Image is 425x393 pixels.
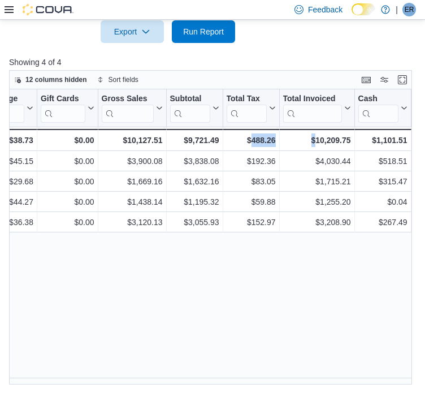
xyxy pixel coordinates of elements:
[283,93,351,122] button: Total Invoiced
[227,154,276,168] div: $192.36
[358,93,407,122] button: Cash
[41,133,94,147] div: $0.00
[308,4,342,15] span: Feedback
[102,133,163,147] div: $10,127.51
[358,195,407,209] div: $0.04
[358,154,407,168] div: $518.51
[183,26,224,37] span: Run Report
[283,133,351,147] div: $10,209.75
[170,154,219,168] div: $3,838.08
[402,3,416,16] div: Ernie Reyes
[227,133,276,147] div: $488.26
[41,195,94,209] div: $0.00
[170,93,210,122] div: Subtotal
[172,20,235,43] button: Run Report
[358,93,398,122] div: Cash
[227,93,267,122] div: Total Tax
[170,175,219,188] div: $1,632.16
[170,195,219,209] div: $1,195.32
[109,75,138,84] span: Sort fields
[10,73,92,87] button: 12 columns hidden
[41,93,85,104] div: Gift Cards
[41,215,94,229] div: $0.00
[352,3,375,15] input: Dark Mode
[170,215,219,229] div: $3,055.93
[41,154,94,168] div: $0.00
[283,195,351,209] div: $1,255.20
[396,73,409,87] button: Enter fullscreen
[170,93,219,122] button: Subtotal
[101,20,164,43] button: Export
[359,73,373,87] button: Keyboard shortcuts
[227,195,276,209] div: $59.88
[102,93,154,122] div: Gross Sales
[227,215,276,229] div: $152.97
[227,93,267,104] div: Total Tax
[227,93,276,122] button: Total Tax
[170,93,210,104] div: Subtotal
[283,175,351,188] div: $1,715.21
[396,3,398,16] p: |
[25,75,87,84] span: 12 columns hidden
[41,93,85,122] div: Gift Card Sales
[405,3,414,16] span: ER
[41,175,94,188] div: $0.00
[227,175,276,188] div: $83.05
[23,4,73,15] img: Cova
[358,93,398,104] div: Cash
[358,215,407,229] div: $267.49
[378,73,391,87] button: Display options
[283,93,342,122] div: Total Invoiced
[102,93,163,122] button: Gross Sales
[107,20,157,43] span: Export
[102,175,163,188] div: $1,669.16
[358,133,407,147] div: $1,101.51
[41,93,94,122] button: Gift Cards
[102,215,163,229] div: $3,120.13
[102,195,163,209] div: $1,438.14
[358,175,407,188] div: $315.47
[102,93,154,104] div: Gross Sales
[170,133,219,147] div: $9,721.49
[283,93,342,104] div: Total Invoiced
[102,154,163,168] div: $3,900.08
[9,57,416,68] p: Showing 4 of 4
[283,154,351,168] div: $4,030.44
[93,73,143,87] button: Sort fields
[283,215,351,229] div: $3,208.90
